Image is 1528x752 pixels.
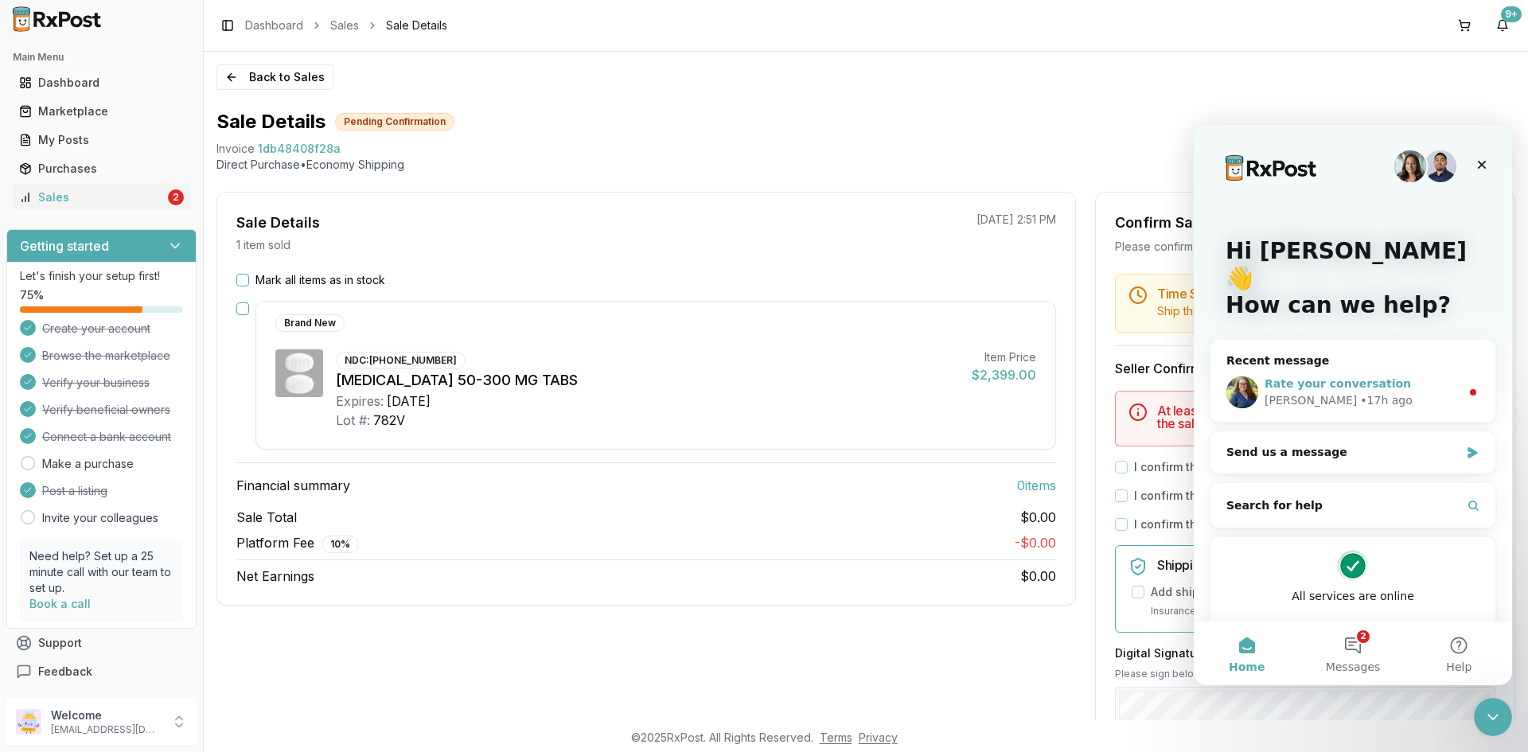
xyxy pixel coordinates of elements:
[236,567,314,586] span: Net Earnings
[322,536,359,553] div: 10 %
[1115,212,1206,234] div: Confirm Sale
[42,483,107,499] span: Post a listing
[336,411,370,430] div: Lot #:
[1115,239,1495,255] div: Please confirm you have all items in stock before proceeding
[245,18,447,33] nav: breadcrumb
[1020,508,1056,527] span: $0.00
[972,365,1036,384] div: $2,399.00
[1157,404,1482,430] h5: At least one item must be marked as in stock to confirm the sale.
[13,68,190,97] a: Dashboard
[19,103,184,119] div: Marketplace
[6,185,197,210] button: Sales2
[20,236,109,255] h3: Getting started
[216,141,255,157] div: Invoice
[6,70,197,95] button: Dashboard
[336,392,384,411] div: Expires:
[16,709,41,734] img: User avatar
[1115,359,1495,378] h3: Seller Confirmation
[258,141,341,157] span: 1db48408f28a
[13,183,190,212] a: Sales2
[51,723,162,736] p: [EMAIL_ADDRESS][DOMAIN_NAME]
[236,533,359,553] span: Platform Fee
[42,321,150,337] span: Create your account
[20,268,183,284] p: Let's finish your setup first!
[19,189,165,205] div: Sales
[29,548,173,596] p: Need help? Set up a 25 minute call with our team to set up.
[972,349,1036,365] div: Item Price
[373,411,405,430] div: 782V
[42,510,158,526] a: Invite your colleagues
[1115,645,1495,661] h3: Digital Signature
[29,597,91,610] a: Book a call
[335,113,454,131] div: Pending Confirmation
[1134,459,1488,475] label: I confirm that the 0 selected items are in stock and ready to ship
[1115,668,1495,680] p: Please sign below to confirm your acceptance of this order
[255,272,385,288] label: Mark all items as in stock
[42,456,134,472] a: Make a purchase
[1134,516,1382,532] label: I confirm that all expiration dates are correct
[1157,287,1482,300] h5: Time Sensitive
[236,508,297,527] span: Sale Total
[6,629,197,657] button: Support
[6,657,197,686] button: Feedback
[275,349,323,397] img: Dovato 50-300 MG TABS
[216,109,325,134] h1: Sale Details
[19,75,184,91] div: Dashboard
[386,18,447,33] span: Sale Details
[13,126,190,154] a: My Posts
[275,314,345,332] div: Brand New
[1157,304,1372,318] span: Ship this package by end of day [DATE] .
[1151,584,1455,600] label: Add shipping insurance for $0.00 ( 1.5 % of order value)
[42,402,170,418] span: Verify beneficial owners
[1151,603,1482,619] p: Insurance covers loss, damage, or theft during transit.
[42,348,170,364] span: Browse the marketplace
[236,212,320,234] div: Sale Details
[387,392,431,411] div: [DATE]
[38,664,92,680] span: Feedback
[1157,559,1482,571] h5: Shipping Insurance
[13,51,190,64] h2: Main Menu
[6,127,197,153] button: My Posts
[51,707,162,723] p: Welcome
[216,64,333,90] button: Back to Sales
[330,18,359,33] a: Sales
[1015,535,1056,551] span: - $0.00
[976,212,1056,228] p: [DATE] 2:51 PM
[216,157,1515,173] p: Direct Purchase • Economy Shipping
[13,154,190,183] a: Purchases
[336,369,959,392] div: [MEDICAL_DATA] 50-300 MG TABS
[19,161,184,177] div: Purchases
[168,189,184,205] div: 2
[13,97,190,126] a: Marketplace
[6,99,197,124] button: Marketplace
[42,375,150,391] span: Verify your business
[20,287,44,303] span: 75 %
[6,6,108,32] img: RxPost Logo
[859,731,898,744] a: Privacy
[19,132,184,148] div: My Posts
[1474,698,1512,736] iframe: Intercom live chat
